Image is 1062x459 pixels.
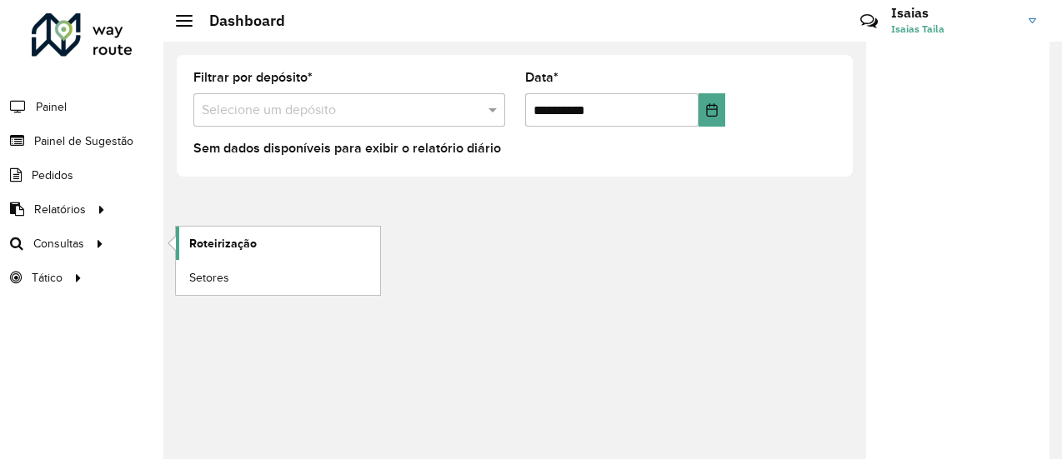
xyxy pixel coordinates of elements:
label: Data [525,67,559,87]
span: Tático [32,269,63,287]
a: Setores [176,261,380,294]
span: Painel de Sugestão [34,132,133,150]
span: Relatórios [34,201,86,218]
a: Contato Rápido [851,3,887,39]
span: Consultas [33,235,84,252]
a: Roteirização [176,227,380,260]
label: Filtrar por depósito [193,67,313,87]
span: Setores [189,269,229,287]
span: Pedidos [32,167,73,184]
span: Painel [36,98,67,116]
span: Isaias Taila [891,22,1016,37]
label: Sem dados disponíveis para exibir o relatório diário [193,138,501,158]
h2: Dashboard [193,12,285,30]
button: Choose Date [699,93,725,127]
span: Roteirização [189,235,257,252]
h3: Isaias [891,5,1016,21]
